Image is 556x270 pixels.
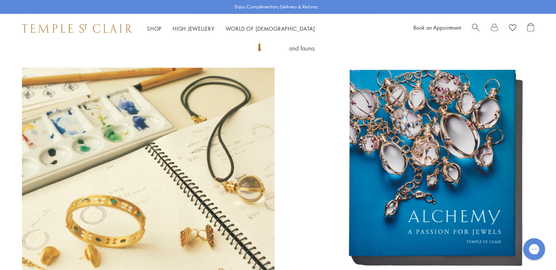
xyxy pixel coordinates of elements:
[413,24,461,31] a: Book an Appointment
[226,25,315,32] a: World of [DEMOGRAPHIC_DATA]World of [DEMOGRAPHIC_DATA]
[173,25,215,32] a: High JewelleryHigh Jewellery
[235,3,318,11] p: Enjoy Complimentary Delivery & Returns
[472,23,480,34] a: Search
[147,24,315,33] nav: Main navigation
[527,23,534,34] a: Open Shopping Bag
[509,23,516,34] a: View Wishlist
[22,24,132,33] img: Temple St. Clair
[519,236,549,263] iframe: Gorgias live chat messenger
[147,25,162,32] a: ShopShop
